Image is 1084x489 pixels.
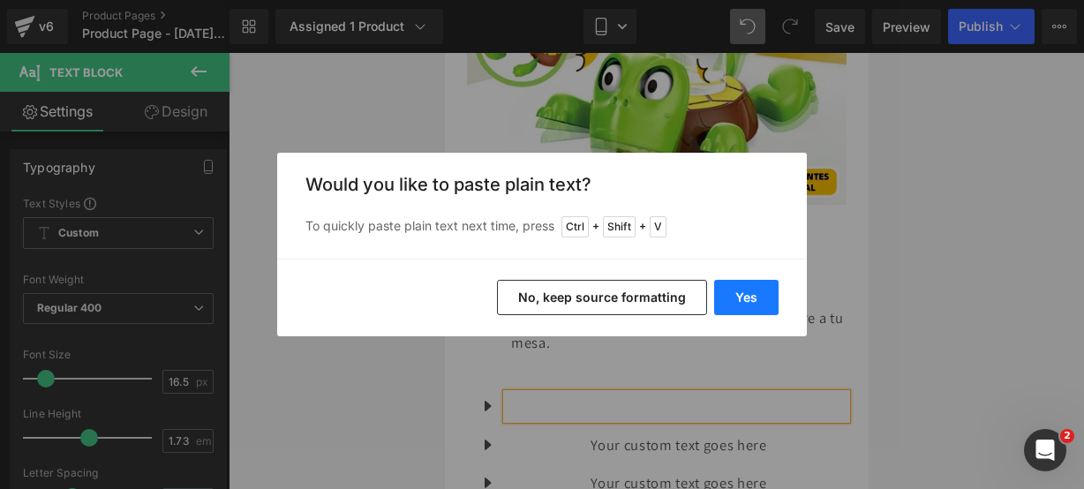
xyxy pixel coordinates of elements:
[650,216,666,237] span: V
[66,252,402,303] p: Perfectos para darle un toque creativo y alegre a tu mesa.
[66,418,402,443] p: Your custom text goes here
[1060,429,1074,443] span: 2
[497,280,707,315] button: No, keep source formatting
[592,218,599,236] span: +
[66,229,287,249] strong: 1️⃣ Diseño divertido y original 🐢
[714,280,779,315] button: Yes
[603,216,636,237] span: Shift
[1024,429,1066,471] iframe: Intercom live chat
[639,218,646,236] span: +
[66,380,402,405] p: Your custom text goes here
[305,174,779,195] h3: Would you like to paste plain text?
[305,216,779,237] p: To quickly paste plain text next time, press
[561,216,589,237] span: Ctrl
